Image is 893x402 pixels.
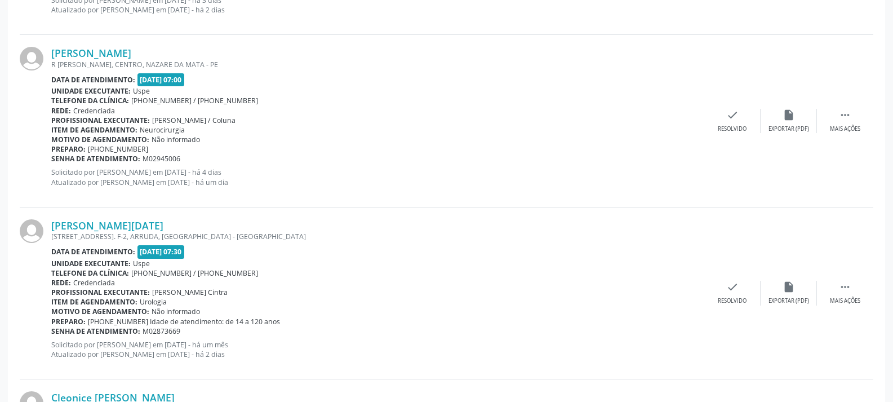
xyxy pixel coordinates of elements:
i:  [839,109,851,121]
b: Profissional executante: [51,116,150,125]
span: Credenciada [73,278,115,288]
p: Solicitado por [PERSON_NAME] em [DATE] - há 4 dias Atualizado por [PERSON_NAME] em [DATE] - há um... [51,167,704,187]
span: [PHONE_NUMBER] / [PHONE_NUMBER] [131,268,258,278]
b: Profissional executante: [51,288,150,297]
span: [DATE] 07:30 [137,245,185,258]
b: Preparo: [51,144,86,154]
b: Rede: [51,278,71,288]
span: Não informado [152,307,200,316]
b: Unidade executante: [51,86,131,96]
span: [PERSON_NAME] / Coluna [152,116,236,125]
div: Mais ações [830,297,860,305]
span: Neurocirurgia [140,125,185,135]
b: Motivo de agendamento: [51,307,149,316]
span: M02873669 [143,326,180,336]
b: Telefone da clínica: [51,268,129,278]
i: check [726,281,739,293]
b: Senha de atendimento: [51,326,140,336]
span: [PHONE_NUMBER] [88,144,148,154]
b: Unidade executante: [51,259,131,268]
div: Exportar (PDF) [768,297,809,305]
span: [PHONE_NUMBER] / [PHONE_NUMBER] [131,96,258,105]
div: Exportar (PDF) [768,125,809,133]
a: [PERSON_NAME] [51,47,131,59]
div: R [PERSON_NAME], CENTRO, NAZARE DA MATA - PE [51,60,704,69]
span: Urologia [140,297,167,307]
img: img [20,219,43,243]
i: insert_drive_file [783,281,795,293]
b: Rede: [51,106,71,116]
div: Resolvido [718,125,747,133]
span: [DATE] 07:00 [137,73,185,86]
b: Data de atendimento: [51,75,135,85]
p: Solicitado por [PERSON_NAME] em [DATE] - há um mês Atualizado por [PERSON_NAME] em [DATE] - há 2 ... [51,340,704,359]
b: Item de agendamento: [51,125,137,135]
b: Senha de atendimento: [51,154,140,164]
b: Item de agendamento: [51,297,137,307]
span: Credenciada [73,106,115,116]
i: check [726,109,739,121]
b: Telefone da clínica: [51,96,129,105]
i:  [839,281,851,293]
span: Uspe [133,259,150,268]
i: insert_drive_file [783,109,795,121]
img: img [20,47,43,70]
span: Uspe [133,86,150,96]
span: [PERSON_NAME] Cintra [152,288,228,297]
b: Preparo: [51,317,86,326]
span: M02945006 [143,154,180,164]
span: Não informado [152,135,200,144]
span: [PHONE_NUMBER] Idade de atendimento: de 14 a 120 anos [88,317,280,326]
b: Data de atendimento: [51,247,135,257]
div: [STREET_ADDRESS]. F-2, ARRUDA, [GEOGRAPHIC_DATA] - [GEOGRAPHIC_DATA] [51,232,704,241]
div: Resolvido [718,297,747,305]
a: [PERSON_NAME][DATE] [51,219,163,232]
div: Mais ações [830,125,860,133]
b: Motivo de agendamento: [51,135,149,144]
